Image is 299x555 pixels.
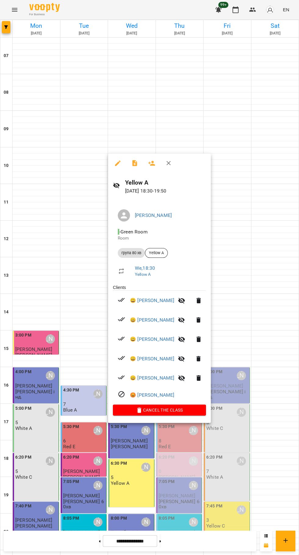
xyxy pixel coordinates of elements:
span: Cancel the class [118,406,201,414]
svg: Paid [118,296,125,304]
a: [PERSON_NAME] [135,212,172,218]
a: 😀 [PERSON_NAME] [130,336,174,343]
a: We , 18:30 [135,265,155,271]
ul: Clients [113,284,206,405]
span: Yellow A [145,250,168,256]
h6: Yellow A [125,178,206,187]
span: - Green Room [118,229,149,235]
a: 😀 [PERSON_NAME] [130,297,174,304]
svg: Paid [118,374,125,381]
span: група 80 хв [118,250,145,256]
svg: Paid [118,354,125,362]
button: Cancel the class [113,405,206,416]
svg: Paid [118,335,125,342]
a: Yellow A [135,272,151,277]
a: 😀 [PERSON_NAME] [130,374,174,382]
svg: Paid [118,315,125,323]
a: 😀 [PERSON_NAME] [130,316,174,324]
svg: Visit canceled [118,391,125,398]
a: 😡 [PERSON_NAME] [130,391,174,399]
a: 😀 [PERSON_NAME] [130,355,174,362]
p: Room [118,235,201,241]
div: Yellow A [145,248,168,258]
p: [DATE] 18:30 - 19:50 [125,187,206,195]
